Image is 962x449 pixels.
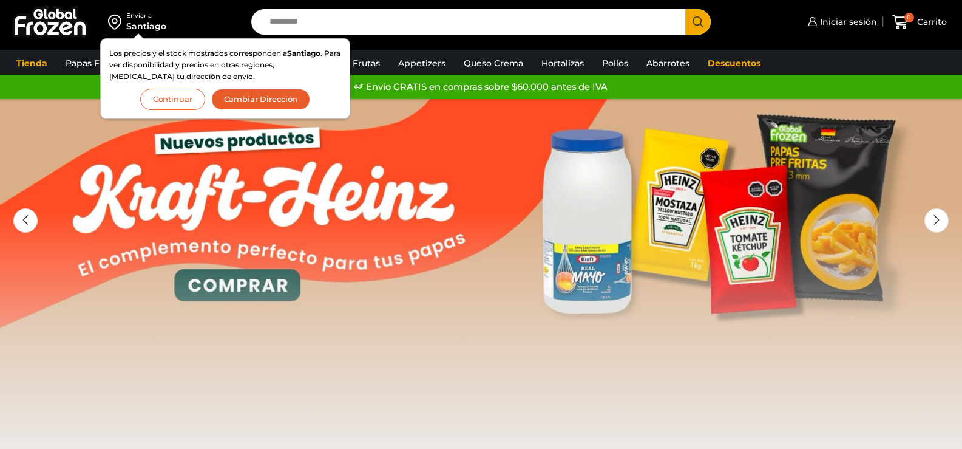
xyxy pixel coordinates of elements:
a: Pollos [596,52,634,75]
a: Tienda [10,52,53,75]
button: Search button [685,9,711,35]
a: 0 Carrito [889,8,950,36]
img: address-field-icon.svg [108,12,126,32]
span: Carrito [914,16,947,28]
a: Hortalizas [535,52,590,75]
p: Los precios y el stock mostrados corresponden a . Para ver disponibilidad y precios en otras regi... [109,47,341,83]
strong: Santiago [287,49,320,58]
button: Cambiar Dirección [211,89,311,110]
div: Santiago [126,20,166,32]
span: Iniciar sesión [817,16,877,28]
button: Continuar [140,89,205,110]
div: Enviar a [126,12,166,20]
span: 0 [904,13,914,22]
a: Abarrotes [640,52,696,75]
a: Papas Fritas [59,52,124,75]
a: Descuentos [702,52,767,75]
a: Queso Crema [458,52,529,75]
a: Appetizers [392,52,452,75]
a: Iniciar sesión [805,10,877,34]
